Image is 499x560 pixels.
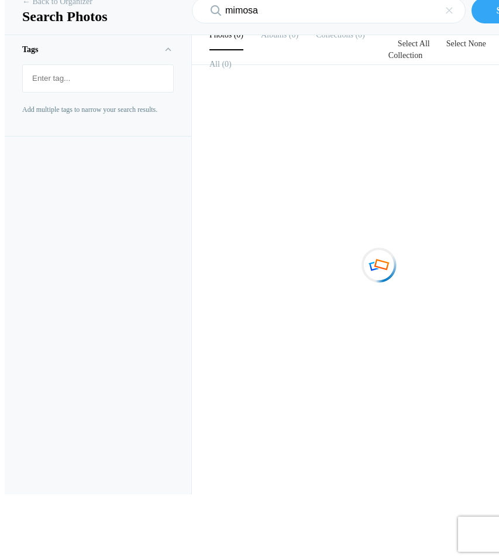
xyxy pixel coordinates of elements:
[22,45,39,54] b: Tags
[261,30,287,39] b: Albums
[232,30,243,39] span: 0
[22,104,174,115] p: Add multiple tags to narrow your search results.
[287,30,298,39] span: 0
[209,60,220,69] b: All
[23,65,173,92] mat-chip-list: Fruit selection
[316,30,353,39] b: Collections
[29,68,167,89] input: Enter tag...
[209,30,232,39] b: Photos
[391,39,437,48] a: Select All
[353,30,365,39] span: 0
[439,39,493,48] a: Select None
[22,8,174,25] h1: Search Photos
[220,60,232,69] span: 0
